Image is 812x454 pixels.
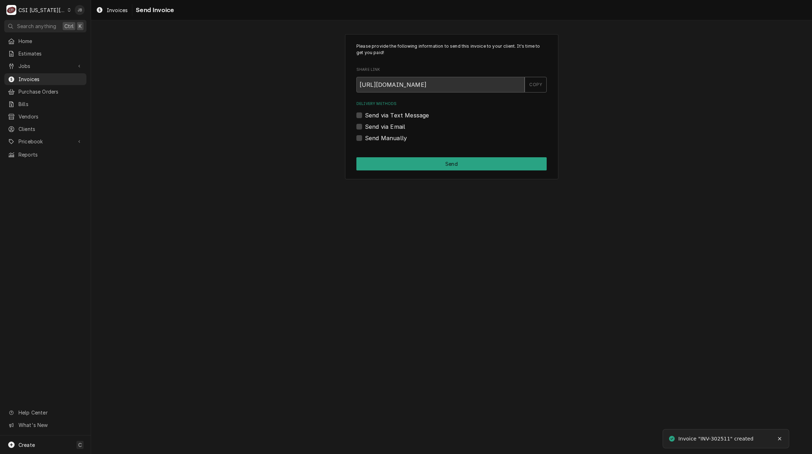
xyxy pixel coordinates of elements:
span: Clients [18,125,83,133]
span: Help Center [18,409,82,416]
span: Jobs [18,62,72,70]
a: Purchase Orders [4,86,86,97]
div: CSI [US_STATE][GEOGRAPHIC_DATA] [18,6,65,14]
a: Go to Help Center [4,407,86,418]
span: Send Invoice [134,5,174,15]
label: Send via Text Message [365,111,429,120]
a: Estimates [4,48,86,59]
span: Search anything [17,22,56,30]
div: JB [75,5,85,15]
a: Clients [4,123,86,135]
span: K [79,22,82,30]
div: Invoice Send [345,34,558,180]
a: Invoices [4,73,86,85]
label: Delivery Methods [356,101,547,107]
a: Home [4,35,86,47]
a: Go to What's New [4,419,86,431]
div: Button Group Row [356,157,547,170]
div: Delivery Methods [356,101,547,142]
span: Estimates [18,50,83,57]
span: Pricebook [18,138,72,145]
span: What's New [18,421,82,429]
a: Reports [4,149,86,160]
a: Go to Jobs [4,60,86,72]
button: Send [356,157,547,170]
a: Invoices [93,4,131,16]
label: Send via Email [365,122,405,131]
label: Send Manually [365,134,407,142]
span: Home [18,37,83,45]
span: Purchase Orders [18,88,83,95]
p: Please provide the following information to send this invoice to your client. It's time to get yo... [356,43,547,56]
span: Ctrl [64,22,74,30]
div: Invoice Send Form [356,43,547,142]
span: Bills [18,100,83,108]
div: Share Link [356,67,547,92]
button: COPY [525,77,547,93]
span: Reports [18,151,83,158]
span: Invoices [107,6,128,14]
label: Share Link [356,67,547,73]
div: Invoice "INV-302511" created [678,435,754,443]
div: CSI Kansas City's Avatar [6,5,16,15]
div: C [6,5,16,15]
a: Go to Pricebook [4,136,86,147]
a: Vendors [4,111,86,122]
div: Joshua Bennett's Avatar [75,5,85,15]
button: Search anythingCtrlK [4,20,86,32]
span: Create [18,442,35,448]
span: C [78,441,82,449]
span: Invoices [18,75,83,83]
span: Vendors [18,113,83,120]
div: Button Group [356,157,547,170]
a: Bills [4,98,86,110]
